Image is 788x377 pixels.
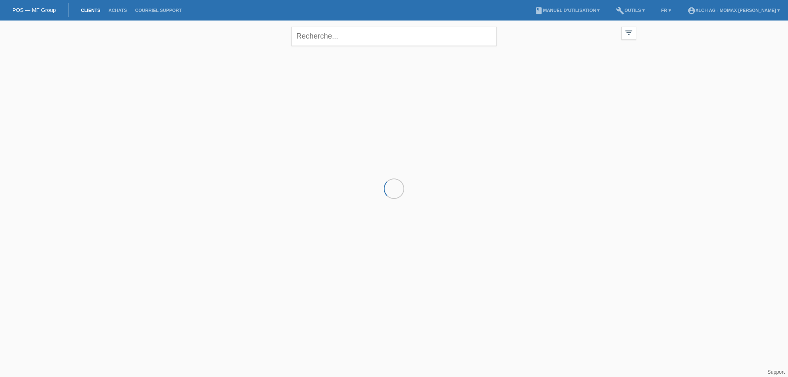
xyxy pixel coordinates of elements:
a: Courriel Support [131,8,186,13]
i: build [616,7,624,15]
a: buildOutils ▾ [612,8,648,13]
a: FR ▾ [657,8,675,13]
i: account_circle [687,7,696,15]
a: Clients [77,8,104,13]
a: account_circleXLCH AG - Mömax [PERSON_NAME] ▾ [683,8,784,13]
a: Achats [104,8,131,13]
a: Support [767,369,785,375]
a: bookManuel d’utilisation ▾ [531,8,604,13]
div: Vous avez enregistré la mauvaise page de connexion dans vos signets/favoris. Veuillez ne pas enre... [312,22,476,46]
a: POS — MF Group [12,7,56,13]
i: book [535,7,543,15]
